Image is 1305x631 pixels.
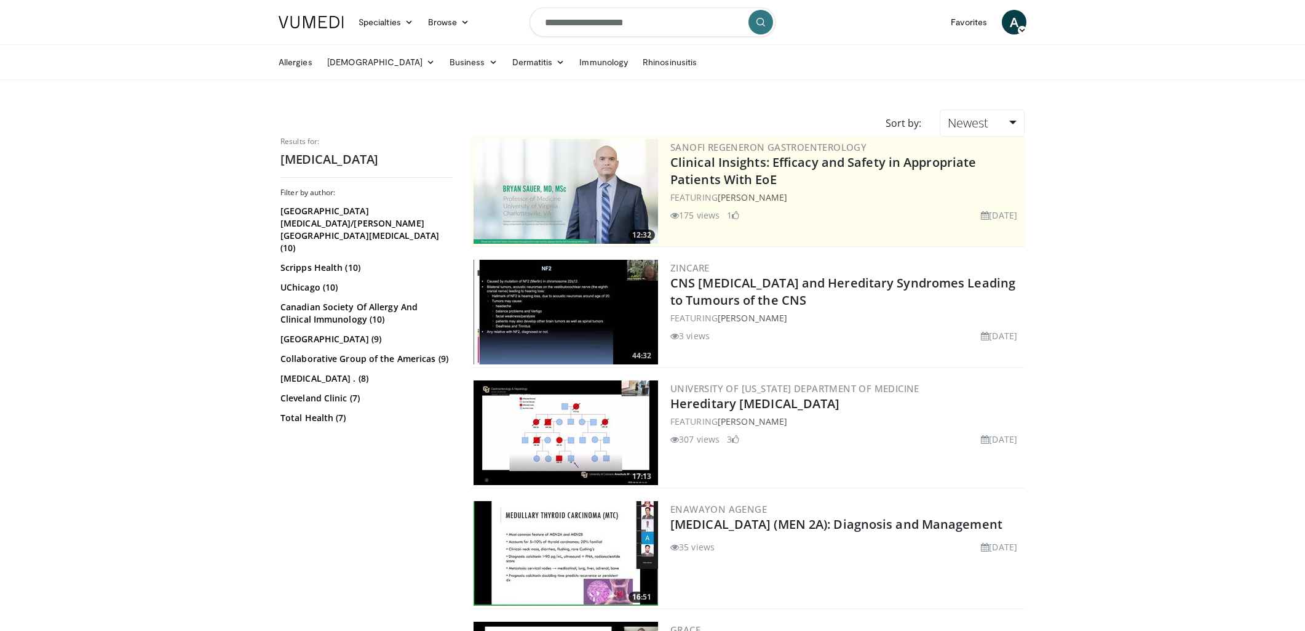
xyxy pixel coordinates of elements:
p: Results for: [280,137,453,147]
a: 17:13 [474,380,658,485]
a: Business [442,50,505,74]
a: 16:51 [474,501,658,606]
div: FEATURING [670,191,1022,204]
a: Favorites [943,10,994,34]
a: UChicago (10) [280,281,450,294]
img: 55ace84a-b72b-45b8-8e47-cb8e960ade42.300x170_q85_crop-smart_upscale.jpg [474,380,658,485]
span: 12:32 [629,230,655,241]
a: Immunology [572,50,635,74]
a: Canadian Society Of Allergy And Clinical Immunology (10) [280,301,450,326]
a: [PERSON_NAME] [718,416,787,427]
a: Specialties [351,10,421,34]
li: [DATE] [981,541,1017,553]
div: FEATURING [670,311,1022,324]
a: 12:32 [474,139,658,244]
li: 1 [727,209,739,222]
li: [DATE] [981,433,1017,446]
a: Dermatitis [505,50,573,74]
li: 175 views [670,209,720,222]
a: Clinical Insights: Efficacy and Safety in Appropriate Patients With EoE [670,154,976,188]
span: 16:51 [629,592,655,603]
span: Newest [948,115,988,131]
li: [DATE] [981,209,1017,222]
a: Sanofi Regeneron Gastroenterology [670,141,867,153]
h3: Filter by author: [280,188,453,198]
a: Scripps Health (10) [280,262,450,274]
a: [DEMOGRAPHIC_DATA] [320,50,442,74]
a: [PERSON_NAME] [718,312,787,324]
li: 3 [727,433,739,446]
a: University of [US_STATE] Department of Medicine [670,382,919,395]
span: 17:13 [629,471,655,482]
a: A [1002,10,1026,34]
a: Allergies [271,50,320,74]
span: 44:32 [629,350,655,361]
h2: [MEDICAL_DATA] [280,151,453,167]
a: Collaborative Group of the Americas (9) [280,353,450,365]
li: 35 views [670,541,715,553]
li: 307 views [670,433,720,446]
a: Hereditary [MEDICAL_DATA] [670,395,840,412]
a: Browse [421,10,477,34]
a: Rhinosinusitis [635,50,704,74]
a: Enawayon Agenge [670,503,767,515]
a: [GEOGRAPHIC_DATA] (9) [280,333,450,345]
div: Sort by: [876,110,930,137]
img: VuMedi Logo [279,16,344,28]
a: Cleveland Clinic (7) [280,392,450,404]
li: 3 views [670,329,710,342]
a: [PERSON_NAME] [718,191,787,203]
a: [MEDICAL_DATA] (MEN 2A): Diagnosis and Management [670,516,1002,533]
a: [MEDICAL_DATA] . (8) [280,372,450,385]
a: Newest [940,110,1025,137]
input: Search topics, interventions [530,7,775,37]
a: ZINCARE [670,262,710,274]
a: Total Health (7) [280,412,450,424]
li: [DATE] [981,329,1017,342]
img: 92c7b11d-24e7-4d52-8260-74d5bf13a7a4.300x170_q85_crop-smart_upscale.jpg [474,260,658,364]
a: CNS [MEDICAL_DATA] and Hereditary Syndromes Leading to Tumours of the CNS [670,275,1015,308]
div: FEATURING [670,415,1022,428]
a: [GEOGRAPHIC_DATA][MEDICAL_DATA]/[PERSON_NAME][GEOGRAPHIC_DATA][MEDICAL_DATA] (10) [280,205,450,254]
a: 44:32 [474,260,658,364]
img: c613cceb-eaa5-488c-8b26-a35a51bfeafa.300x170_q85_crop-smart_upscale.jpg [474,501,658,606]
img: bf9ce42c-6823-4735-9d6f-bc9dbebbcf2c.png.300x170_q85_crop-smart_upscale.jpg [474,139,658,244]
